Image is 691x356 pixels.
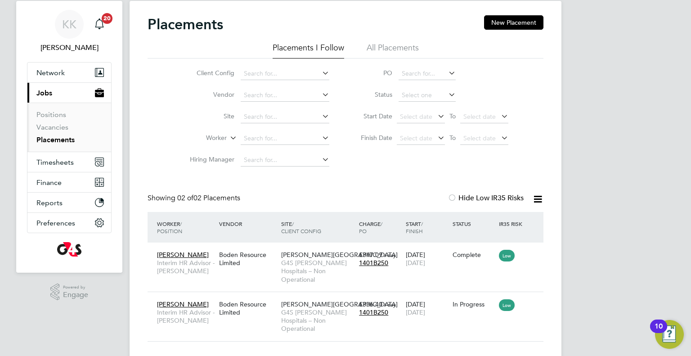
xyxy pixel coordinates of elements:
[450,216,497,232] div: Status
[241,89,329,102] input: Search for...
[217,216,279,232] div: Vendor
[157,220,182,234] span: / Position
[183,112,234,120] label: Site
[27,83,111,103] button: Jobs
[27,242,112,257] a: Go to home page
[27,103,111,152] div: Jobs
[281,308,354,333] span: G4S [PERSON_NAME] Hospitals – Non Operational
[63,291,88,299] span: Engage
[359,308,388,316] span: 1401B250
[399,89,456,102] input: Select one
[155,295,543,303] a: [PERSON_NAME]Interim HR Advisor - [PERSON_NAME]Boden Resource Limited[PERSON_NAME][GEOGRAPHIC_DAT...
[404,216,450,239] div: Start
[352,112,392,120] label: Start Date
[50,284,89,301] a: Powered byEngage
[217,296,279,321] div: Boden Resource Limited
[406,259,425,267] span: [DATE]
[36,68,65,77] span: Network
[102,13,112,24] span: 20
[399,68,456,80] input: Search for...
[281,251,398,259] span: [PERSON_NAME][GEOGRAPHIC_DATA]
[27,152,111,172] button: Timesheets
[352,134,392,142] label: Finish Date
[177,194,240,203] span: 02 Placements
[27,213,111,233] button: Preferences
[27,63,111,82] button: Network
[27,10,112,53] a: KK[PERSON_NAME]
[62,18,76,30] span: KK
[148,15,223,33] h2: Placements
[484,15,543,30] button: New Placement
[384,301,396,308] span: / day
[90,10,108,39] a: 20
[404,246,450,271] div: [DATE]
[404,296,450,321] div: [DATE]
[273,42,344,59] li: Placements I Follow
[36,123,68,131] a: Vacancies
[183,69,234,77] label: Client Config
[384,252,396,258] span: / day
[281,300,398,308] span: [PERSON_NAME][GEOGRAPHIC_DATA]
[27,193,111,212] button: Reports
[453,251,495,259] div: Complete
[499,299,515,311] span: Low
[241,68,329,80] input: Search for...
[183,155,234,163] label: Hiring Manager
[36,198,63,207] span: Reports
[63,284,88,291] span: Powered by
[359,251,382,259] span: £347.09
[36,89,52,97] span: Jobs
[155,216,217,239] div: Worker
[27,42,112,53] span: Karen Kemp
[36,135,75,144] a: Placements
[655,326,663,338] div: 10
[36,158,74,167] span: Timesheets
[448,194,524,203] label: Hide Low IR35 Risks
[217,246,279,271] div: Boden Resource Limited
[463,134,496,142] span: Select date
[155,246,543,253] a: [PERSON_NAME]Interim HR Advisor - [PERSON_NAME]Boden Resource Limited[PERSON_NAME][GEOGRAPHIC_DAT...
[36,178,62,187] span: Finance
[352,90,392,99] label: Status
[16,1,122,273] nav: Main navigation
[175,134,227,143] label: Worker
[241,111,329,123] input: Search for...
[655,320,684,349] button: Open Resource Center, 10 new notifications
[241,154,329,167] input: Search for...
[359,300,382,308] span: £336.40
[359,259,388,267] span: 1401B250
[36,110,66,119] a: Positions
[157,300,209,308] span: [PERSON_NAME]
[453,300,495,308] div: In Progress
[357,216,404,239] div: Charge
[157,259,215,275] span: Interim HR Advisor - [PERSON_NAME]
[148,194,242,203] div: Showing
[352,69,392,77] label: PO
[400,113,432,121] span: Select date
[406,220,423,234] span: / Finish
[447,132,458,144] span: To
[281,259,354,284] span: G4S [PERSON_NAME] Hospitals – Non Operational
[36,219,75,227] span: Preferences
[463,113,496,121] span: Select date
[177,194,193,203] span: 02 of
[183,90,234,99] label: Vendor
[497,216,528,232] div: IR35 Risk
[281,220,321,234] span: / Client Config
[359,220,382,234] span: / PO
[157,251,209,259] span: [PERSON_NAME]
[57,242,81,257] img: g4s-logo-retina.png
[279,216,357,239] div: Site
[157,308,215,324] span: Interim HR Advisor - [PERSON_NAME]
[241,132,329,145] input: Search for...
[400,134,432,142] span: Select date
[367,42,419,59] li: All Placements
[499,250,515,261] span: Low
[27,172,111,192] button: Finance
[406,308,425,316] span: [DATE]
[447,110,458,122] span: To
